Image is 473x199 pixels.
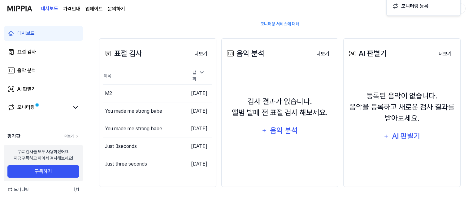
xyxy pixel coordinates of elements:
[434,47,457,60] a: 더보기
[103,67,185,85] th: 제목
[103,48,142,59] div: 표절 검사
[4,63,83,78] a: 음악 분석
[105,143,137,150] div: Just 3seconds
[189,48,212,60] button: 더보기
[4,45,83,59] a: 표절 검사
[41,0,58,17] a: 대시보드
[185,138,212,155] td: [DATE]
[260,21,299,27] a: 모니터링 서비스에 대해
[7,165,79,178] button: 구독하기
[347,90,457,124] div: 등록된 음악이 없습니다. 음악을 등록하고 새로운 검사 결과를 받아보세요.
[269,125,298,136] div: 음악 분석
[7,132,20,140] span: 평가판
[73,186,79,193] span: 1 / 1
[17,30,35,37] div: 대시보드
[190,67,207,84] div: 날짜
[185,120,212,138] td: [DATE]
[401,2,455,10] div: 모니터링 등록
[85,5,103,13] a: 업데이트
[258,123,302,138] button: 음악 분석
[4,26,83,41] a: 대시보드
[14,149,73,162] div: 무료 검사를 모두 사용하셨어요. 지금 구독하고 이어서 검사해보세요!
[105,107,162,115] div: You made me strong babe
[391,130,421,142] div: AI 판별기
[185,85,212,102] td: [DATE]
[380,129,424,144] button: AI 판별기
[105,90,112,97] div: M2
[185,102,212,120] td: [DATE]
[4,82,83,97] a: AI 판별기
[108,5,125,13] a: 문의하기
[189,47,212,60] a: 더보기
[63,5,80,13] a: 가격안내
[347,48,387,59] div: AI 판별기
[105,125,162,132] div: You made me strong babe
[17,67,36,74] div: 음악 분석
[17,48,36,56] div: 표절 검사
[7,186,29,193] span: 모니터링
[64,133,79,139] a: 더보기
[434,48,457,60] button: 더보기
[7,104,69,111] a: 모니터링
[232,96,328,118] div: 검사 결과가 없습니다. 앨범 발매 전 표절 검사 해보세요.
[17,104,35,111] div: 모니터링
[105,160,147,168] div: Just three seconds
[311,47,334,60] a: 더보기
[185,155,212,173] td: [DATE]
[17,85,36,93] div: AI 판별기
[225,48,264,59] div: 음악 분석
[311,48,334,60] button: 더보기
